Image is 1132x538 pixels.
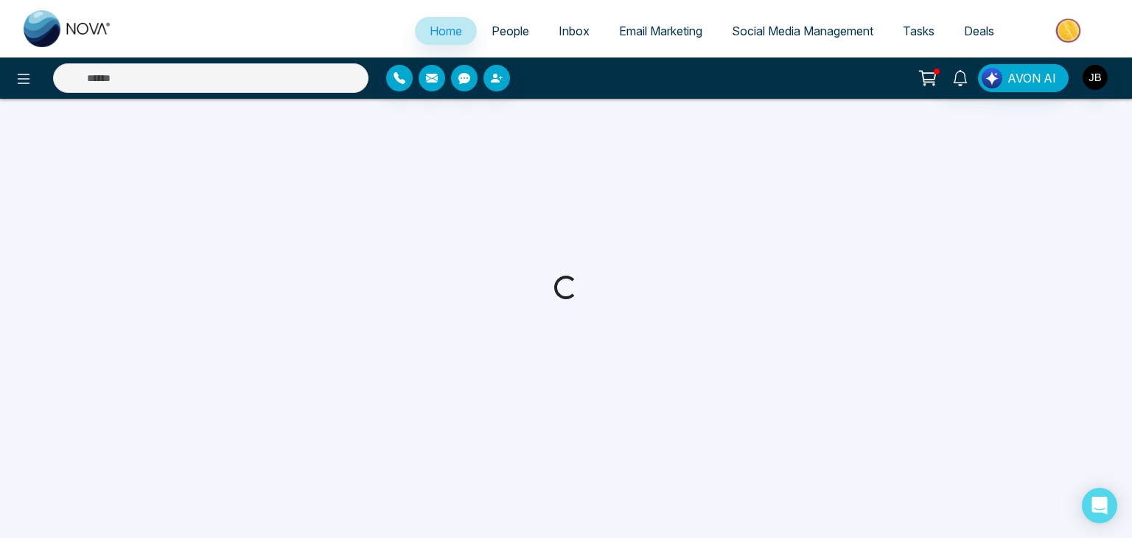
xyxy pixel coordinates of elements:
a: Tasks [888,17,949,45]
span: Home [430,24,462,38]
span: Tasks [903,24,934,38]
div: Open Intercom Messenger [1082,488,1117,523]
span: Email Marketing [619,24,702,38]
a: Inbox [544,17,604,45]
img: Nova CRM Logo [24,10,112,47]
a: Email Marketing [604,17,717,45]
a: Deals [949,17,1009,45]
span: AVON AI [1007,69,1056,87]
span: Inbox [559,24,590,38]
span: People [492,24,529,38]
img: Market-place.gif [1016,14,1123,47]
img: User Avatar [1083,65,1108,90]
span: Deals [964,24,994,38]
a: Social Media Management [717,17,888,45]
img: Lead Flow [982,68,1002,88]
span: Social Media Management [732,24,873,38]
a: Home [415,17,477,45]
a: People [477,17,544,45]
button: AVON AI [978,64,1069,92]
